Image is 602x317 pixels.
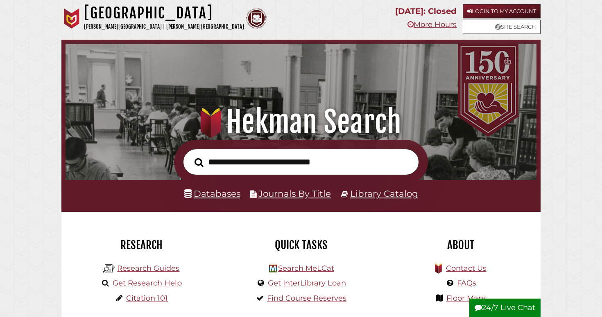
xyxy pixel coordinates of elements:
p: [DATE]: Closed [395,4,457,18]
h1: [GEOGRAPHIC_DATA] [84,4,244,22]
a: Search MeLCat [278,264,334,273]
h1: Hekman Search [75,104,527,140]
a: Site Search [463,20,541,34]
a: Contact Us [446,264,487,273]
img: Hekman Library Logo [269,265,277,272]
a: Library Catalog [350,188,418,199]
img: Calvin Theological Seminary [246,8,267,29]
h2: About [387,238,534,252]
a: Login to My Account [463,4,541,18]
a: Find Course Reserves [267,294,346,303]
p: [PERSON_NAME][GEOGRAPHIC_DATA] | [PERSON_NAME][GEOGRAPHIC_DATA] [84,22,244,31]
img: Hekman Library Logo [103,263,115,275]
a: Journals By Title [258,188,331,199]
a: Floor Maps [446,294,487,303]
a: Get Research Help [113,279,182,288]
a: Research Guides [117,264,179,273]
a: Databases [184,188,240,199]
img: Calvin University [61,8,82,29]
a: More Hours [407,20,457,29]
h2: Quick Tasks [227,238,375,252]
a: Get InterLibrary Loan [268,279,346,288]
h2: Research [68,238,215,252]
a: FAQs [457,279,476,288]
i: Search [195,157,204,167]
a: Citation 101 [126,294,168,303]
button: Search [190,155,208,169]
